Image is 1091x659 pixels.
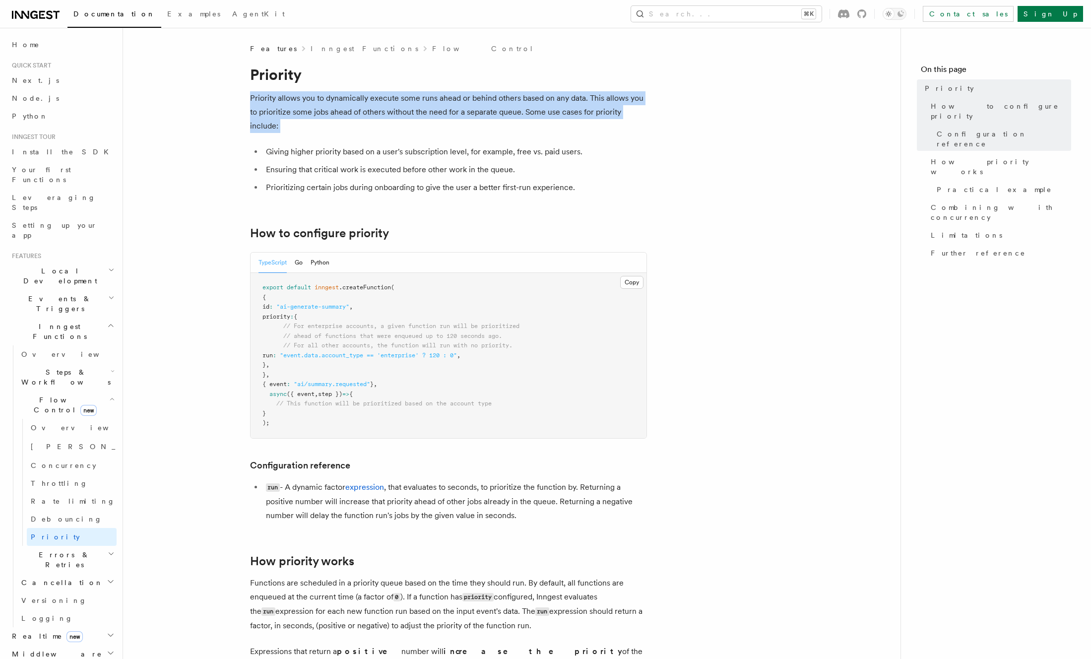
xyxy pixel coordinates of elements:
span: Leveraging Steps [12,194,96,211]
span: ({ event [287,391,315,397]
a: Concurrency [27,457,117,474]
span: Overview [21,350,124,358]
span: , [374,381,377,388]
li: Prioritizing certain jobs during onboarding to give the user a better first-run experience. [263,181,647,195]
span: , [349,303,353,310]
strong: positive [337,647,401,656]
button: Local Development [8,262,117,290]
span: } [370,381,374,388]
span: id [262,303,269,310]
span: Flow Control [17,395,109,415]
code: run [261,607,275,616]
span: Concurrency [31,461,96,469]
span: } [262,371,266,378]
a: Node.js [8,89,117,107]
a: Leveraging Steps [8,189,117,216]
a: Contact sales [923,6,1014,22]
span: Limitations [931,230,1002,240]
a: Examples [161,3,226,27]
a: Configuration reference [933,125,1071,153]
span: Steps & Workflows [17,367,111,387]
span: new [66,631,83,642]
span: : [287,381,290,388]
span: Further reference [931,248,1026,258]
a: Throttling [27,474,117,492]
span: Cancellation [17,578,103,588]
span: Logging [21,614,73,622]
a: Rate limiting [27,492,117,510]
button: Realtimenew [8,627,117,645]
span: Practical example [937,185,1052,195]
span: : [290,313,294,320]
a: Your first Functions [8,161,117,189]
a: How priority works [250,554,354,568]
a: Logging [17,609,117,627]
a: Flow Control [432,44,534,54]
a: Documentation [67,3,161,28]
span: run [262,352,273,359]
span: , [457,352,460,359]
span: Versioning [21,596,87,604]
button: Errors & Retries [17,546,117,574]
span: { [294,313,297,320]
button: Inngest Functions [8,318,117,345]
a: AgentKit [226,3,291,27]
code: run [535,607,549,616]
span: , [266,371,269,378]
button: Python [311,253,329,273]
span: How priority works [931,157,1071,177]
span: Features [250,44,297,54]
span: export [262,284,283,291]
span: Priority [31,533,80,541]
button: Flow Controlnew [17,391,117,419]
div: Flow Controlnew [17,419,117,546]
a: expression [345,482,384,492]
span: { event [262,381,287,388]
li: Giving higher priority based on a user's subscription level, for example, free vs. paid users. [263,145,647,159]
span: Setting up your app [12,221,97,239]
span: step }) [318,391,342,397]
span: Install the SDK [12,148,115,156]
span: .createFunction [339,284,391,291]
a: Further reference [927,244,1071,262]
span: , [266,361,269,368]
code: 0 [393,593,400,601]
strong: increase the priority [444,647,622,656]
span: Configuration reference [937,129,1071,149]
span: ( [391,284,394,291]
a: Home [8,36,117,54]
span: How to configure priority [931,101,1071,121]
h4: On this page [921,64,1071,79]
span: Python [12,112,48,120]
a: Configuration reference [250,459,350,472]
a: Priority [921,79,1071,97]
a: Inngest Functions [311,44,418,54]
kbd: ⌘K [802,9,816,19]
span: Node.js [12,94,59,102]
span: Middleware [8,649,102,659]
span: Documentation [73,10,155,18]
a: Next.js [8,71,117,89]
span: : [269,303,273,310]
a: Versioning [17,592,117,609]
a: Priority [27,528,117,546]
span: ); [262,419,269,426]
a: Install the SDK [8,143,117,161]
span: Local Development [8,266,108,286]
span: , [315,391,318,397]
span: Features [8,252,41,260]
span: Throttling [31,479,88,487]
li: Ensuring that critical work is executed before other work in the queue. [263,163,647,177]
span: Your first Functions [12,166,71,184]
span: Rate limiting [31,497,115,505]
span: async [269,391,287,397]
span: inngest [315,284,339,291]
span: Overview [31,424,133,432]
span: // This function will be prioritized based on the account type [276,400,492,407]
span: // For all other accounts, the function will run with no priority. [283,342,513,349]
li: - A dynamic factor , that evaluates to seconds, to prioritize the function by. Returning a positi... [263,480,647,523]
span: Inngest Functions [8,322,107,341]
code: run [266,483,280,492]
span: "event.data.account_type == 'enterprise' ? 120 : 0" [280,352,457,359]
button: Toggle dark mode [883,8,906,20]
